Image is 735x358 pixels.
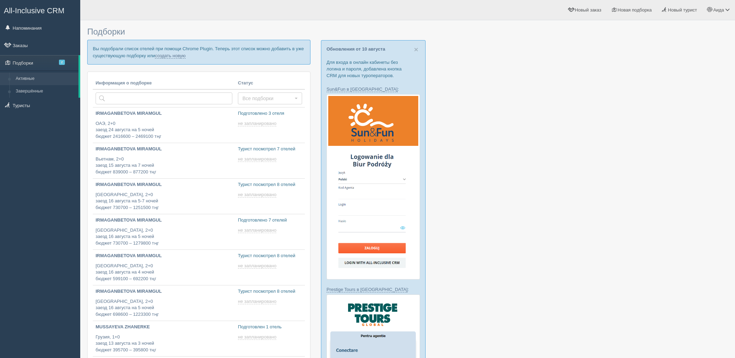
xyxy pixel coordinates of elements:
[238,92,302,104] button: Все подборки
[238,263,276,269] span: не запланировано
[96,156,232,176] p: Вьетнам, 2+0 заезд 15 августа на 7 ночей бюджет 839000 – 877200 тңг
[93,285,235,321] a: IRMAGANBETOVA MIRAMGUL [GEOGRAPHIC_DATA], 2+0заезд 16 августа на 5 ночейбюджет 698600 – 1223300 тңг
[327,59,420,79] p: Для входа в онлайн кабинеты без логина и пароля, добавлена кнопка CRM для новых туроператоров.
[238,228,276,233] span: не запланировано
[87,27,125,36] span: Подборки
[93,143,235,178] a: IRMAGANBETOVA MIRAMGUL Вьетнам, 2+0заезд 15 августа на 7 ночейбюджет 839000 – 877200 тңг
[96,288,232,295] p: IRMAGANBETOVA MIRAMGUL
[96,92,232,104] input: Поиск по стране или туристу
[0,0,80,20] a: All-Inclusive CRM
[96,263,232,282] p: [GEOGRAPHIC_DATA], 2+0 заезд 16 августа на 4 ночей бюджет 599100 – 692200 тңг
[327,94,420,279] img: sun-fun-%D0%BB%D0%BE%D0%B3%D1%96%D0%BD-%D1%87%D0%B5%D1%80%D0%B5%D0%B7-%D1%81%D1%80%D0%BC-%D0%B4%D...
[13,73,78,85] a: Активные
[238,156,276,162] span: не запланировано
[13,85,78,98] a: Завершённые
[96,217,232,224] p: IRMAGANBETOVA MIRAMGUL
[617,7,652,13] span: Новая подборка
[238,334,278,340] a: не запланировано
[414,45,418,53] span: ×
[238,121,276,126] span: не запланировано
[238,299,278,304] a: не запланировано
[575,7,601,13] span: Новый заказ
[238,263,278,269] a: не запланировано
[59,60,65,65] span: 2
[238,299,276,304] span: не запланировано
[327,287,407,292] a: Prestige Tours в [GEOGRAPHIC_DATA]
[327,46,385,52] a: Обновления от 10 августа
[668,7,697,13] span: Новый турист
[238,228,278,233] a: не запланировано
[96,120,232,140] p: ОАЭ, 2+0 заезд 24 августа на 5 ночей бюджет 2416600 – 2469100 тңг
[4,6,65,15] span: All-Inclusive CRM
[96,334,232,353] p: Грузия, 1+0 заезд 13 августа на 3 ночей бюджет 395700 – 395800 тңг
[238,334,276,340] span: не запланировано
[713,7,724,13] span: Аида
[93,179,235,214] a: IRMAGANBETOVA MIRAMGUL [GEOGRAPHIC_DATA], 2+0заезд 16 августа на 5-7 ночейбюджет 730700 – 1251500...
[235,77,305,90] th: Статус
[93,77,235,90] th: Информация о подборке
[238,253,302,259] p: Турист посмотрел 8 отелей
[96,110,232,117] p: IRMAGANBETOVA MIRAMGUL
[238,192,278,197] a: не запланировано
[238,146,302,152] p: Турист посмотрел 7 отелей
[238,110,302,117] p: Подготовлено 3 отеля
[93,214,235,249] a: IRMAGANBETOVA MIRAMGUL [GEOGRAPHIC_DATA], 2+0заезд 16 августа на 5 ночейбюджет 730700 – 1279800 тңг
[238,121,278,126] a: не запланировано
[96,298,232,318] p: [GEOGRAPHIC_DATA], 2+0 заезд 16 августа на 5 ночей бюджет 698600 – 1223300 тңг
[96,146,232,152] p: IRMAGANBETOVA MIRAMGUL
[96,181,232,188] p: IRMAGANBETOVA MIRAMGUL
[238,217,302,224] p: Подготовлено 7 отелей
[155,53,186,59] a: создать новую
[96,227,232,247] p: [GEOGRAPHIC_DATA], 2+0 заезд 16 августа на 5 ночей бюджет 730700 – 1279800 тңг
[238,192,276,197] span: не запланировано
[238,156,278,162] a: не запланировано
[327,87,398,92] a: Sun&Fun в [GEOGRAPHIC_DATA]
[93,321,235,356] a: MUSSAYEVA ZHANERKE Грузия, 1+0заезд 13 августа на 3 ночейбюджет 395700 – 395800 тңг
[238,181,302,188] p: Турист посмотрел 8 отелей
[242,95,293,102] span: Все подборки
[96,253,232,259] p: IRMAGANBETOVA MIRAMGUL
[93,250,235,285] a: IRMAGANBETOVA MIRAMGUL [GEOGRAPHIC_DATA], 2+0заезд 16 августа на 4 ночейбюджет 599100 – 692200 тңг
[238,324,302,330] p: Подготовлен 1 отель
[96,192,232,211] p: [GEOGRAPHIC_DATA], 2+0 заезд 16 августа на 5-7 ночей бюджет 730700 – 1251500 тңг
[96,324,232,330] p: MUSSAYEVA ZHANERKE
[414,46,418,53] button: Close
[238,288,302,295] p: Турист посмотрел 8 отелей
[327,286,420,293] p: :
[93,107,235,143] a: IRMAGANBETOVA MIRAMGUL ОАЭ, 2+0заезд 24 августа на 5 ночейбюджет 2416600 – 2469100 тңг
[327,86,420,92] p: :
[87,40,310,64] p: Вы подобрали список отелей при помощи Chrome Plugin. Теперь этот список можно добавить в уже суще...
